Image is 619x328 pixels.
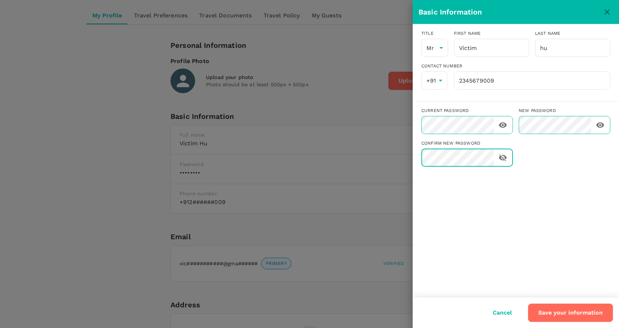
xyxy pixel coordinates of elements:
[497,119,509,131] button: toggle password visibility
[421,30,448,37] div: Title
[483,304,522,322] button: Cancel
[528,303,613,322] button: Save your information
[421,140,513,147] div: Confirm new password
[421,63,610,70] div: Contact Number
[418,6,601,18] div: Basic Information
[421,39,448,57] div: Mr
[519,107,610,115] div: New password
[426,77,436,84] span: +91
[535,30,610,37] div: Last name
[454,30,529,37] div: First name
[421,107,513,115] div: Current password
[497,151,509,164] button: toggle password visibility
[594,119,606,131] button: toggle password visibility
[601,6,613,18] button: close
[421,71,447,90] div: +91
